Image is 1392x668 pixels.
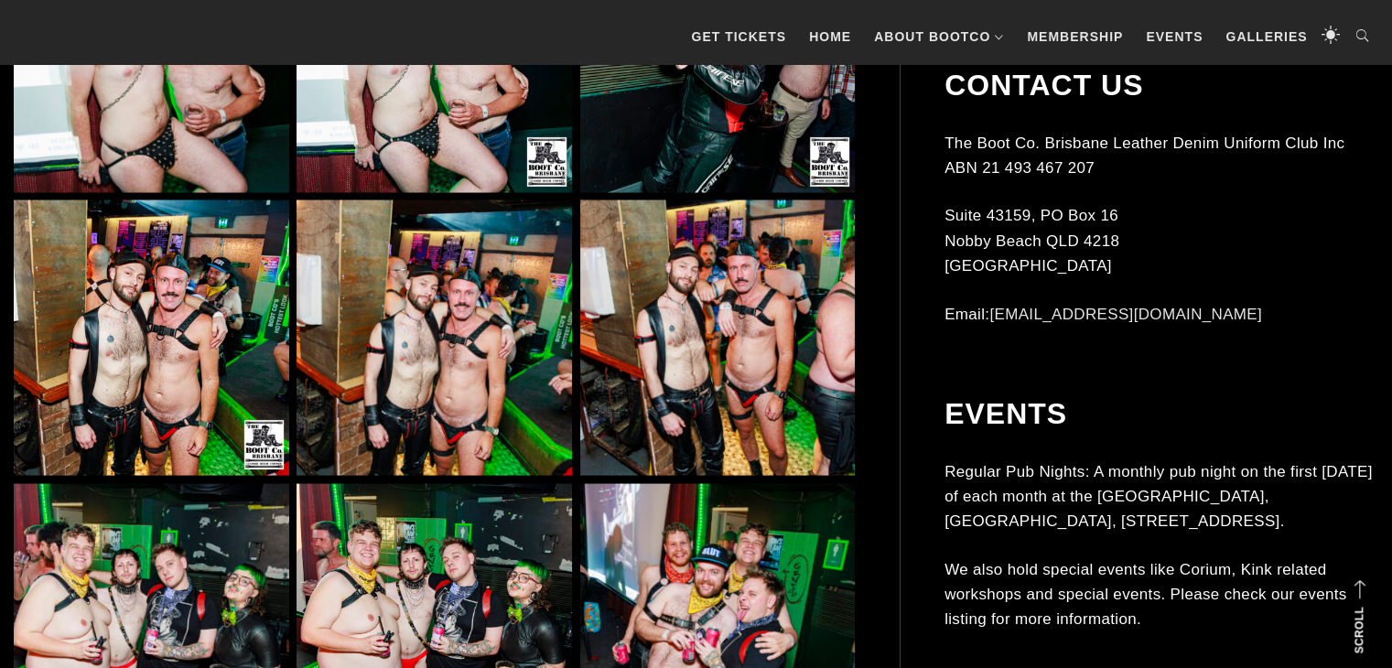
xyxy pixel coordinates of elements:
p: Suite 43159, PO Box 16 Nobby Beach QLD 4218 [GEOGRAPHIC_DATA] [944,204,1377,279]
h2: Events [944,397,1377,432]
strong: Scroll [1353,607,1365,653]
p: Email: [944,302,1377,327]
a: GET TICKETS [682,9,795,64]
p: We also hold special events like Corium, Kink related workshops and special events. Please check ... [944,557,1377,632]
p: The Boot Co. Brisbane Leather Denim Uniform Club Inc ABN 21 493 467 207 [944,131,1377,180]
h2: Contact Us [944,69,1377,103]
a: Events [1137,9,1212,64]
a: About BootCo [865,9,1013,64]
p: Regular Pub Nights: A monthly pub night on the first [DATE] of each month at the [GEOGRAPHIC_DATA... [944,459,1377,534]
a: [EMAIL_ADDRESS][DOMAIN_NAME] [989,306,1262,323]
a: Membership [1018,9,1132,64]
a: Galleries [1216,9,1316,64]
a: Home [800,9,860,64]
